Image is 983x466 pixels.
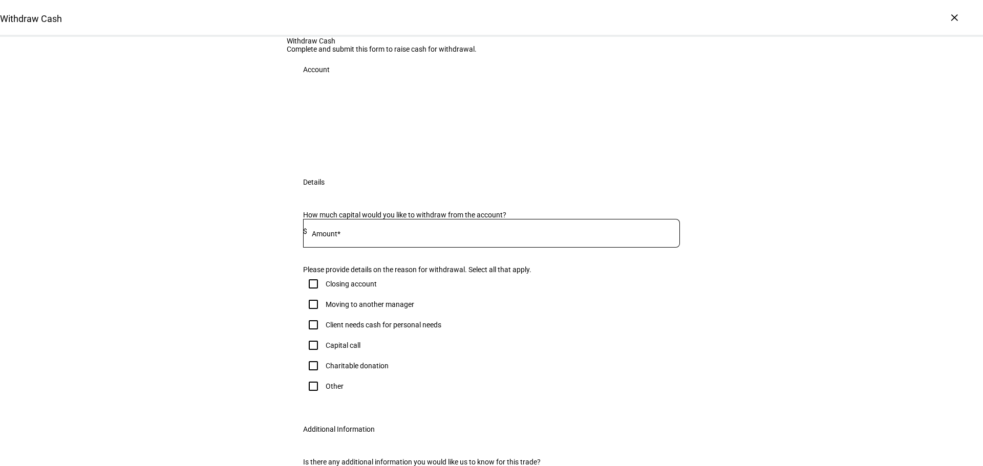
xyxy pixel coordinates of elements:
[303,65,330,74] div: Account
[326,300,414,308] div: Moving to another manager
[303,178,325,186] div: Details
[287,37,696,45] div: Withdraw Cash
[303,425,375,433] div: Additional Information
[326,362,389,370] div: Charitable donation
[326,382,344,390] div: Other
[326,321,441,329] div: Client needs cash for personal needs
[326,280,377,288] div: Closing account
[303,458,680,466] div: Is there any additional information you would like us to know for this trade?
[303,265,680,274] div: Please provide details on the reason for withdrawal. Select all that apply.
[326,341,360,349] div: Capital call
[312,230,340,238] mat-label: Amount*
[303,211,680,219] div: How much capital would you like to withdraw from the account?
[303,227,307,235] span: $
[946,9,963,26] div: ×
[287,45,696,53] div: Complete and submit this form to raise cash for withdrawal.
